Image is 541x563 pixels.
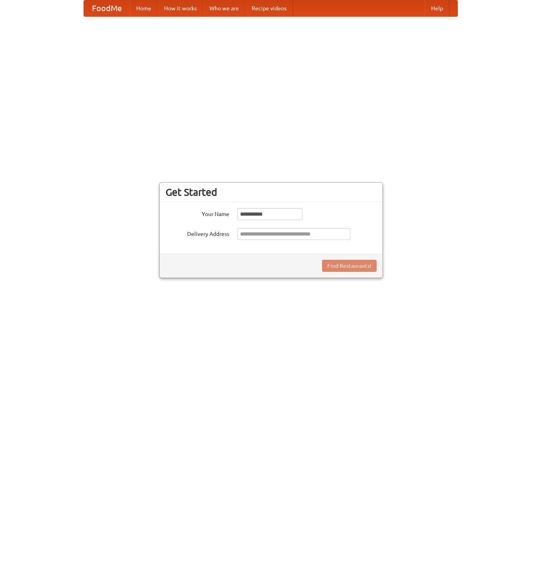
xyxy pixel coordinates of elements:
a: Help [425,0,449,16]
h3: Get Started [166,186,377,198]
label: Your Name [166,208,229,218]
a: FoodMe [84,0,130,16]
button: Find Restaurants! [322,260,377,272]
a: Recipe videos [245,0,293,16]
a: How it works [158,0,203,16]
a: Who we are [203,0,245,16]
a: Home [130,0,158,16]
label: Delivery Address [166,228,229,238]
